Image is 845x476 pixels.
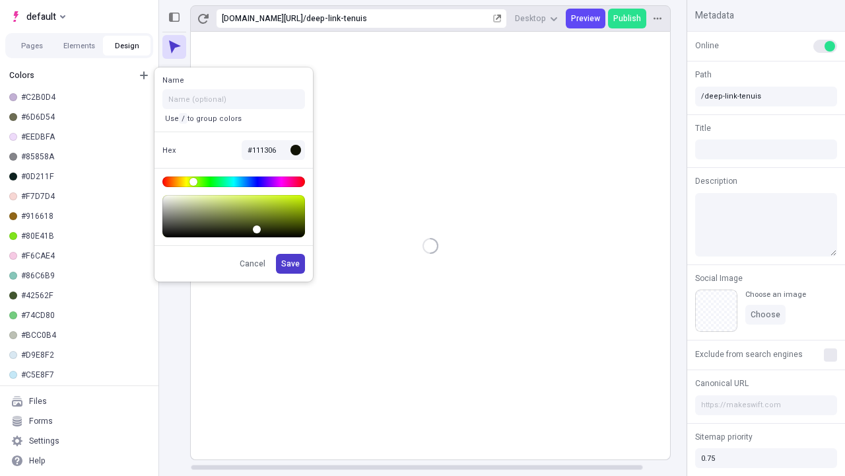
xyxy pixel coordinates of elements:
div: #BCC0B4 [21,330,148,340]
span: Description [695,175,737,187]
div: Name [162,75,205,85]
div: #86C6B9 [21,270,148,281]
div: #6D6D54 [21,112,148,122]
div: #80E41B [21,231,148,241]
input: Name (optional) [162,89,305,109]
span: Preview [571,13,600,24]
button: Save [276,254,305,274]
div: #D9E8F2 [21,350,148,360]
div: deep-link-tenuis [306,13,490,24]
span: Publish [613,13,641,24]
span: Online [695,40,719,52]
div: #42562F [21,290,148,301]
button: Pages [8,36,55,56]
span: Choose [751,309,780,320]
span: Exclude from search engines [695,348,803,360]
span: Title [695,122,711,134]
div: #F6CAE4 [21,251,148,261]
button: Publish [608,9,646,28]
div: Help [29,456,46,466]
button: Design [103,36,151,56]
button: Select site [5,7,71,26]
p: Use to group colors [162,113,244,124]
input: https://makeswift.com [695,395,837,415]
button: Desktop [510,9,563,28]
div: Hex [162,145,205,155]
span: Canonical URL [695,377,749,389]
button: Preview [566,9,605,28]
span: Path [695,69,712,81]
div: [URL][DOMAIN_NAME] [222,13,303,24]
div: #EEDBFA [21,132,148,142]
div: Colors [9,70,131,81]
div: Files [29,396,47,407]
span: Sitemap priority [695,431,753,443]
span: Social Image [695,272,743,284]
button: Choose [745,305,786,325]
div: #C2B0D4 [21,92,148,102]
div: #C5E8F7 [21,370,148,380]
div: #F7D7D4 [21,191,148,202]
span: Desktop [515,13,546,24]
span: Save [281,258,300,269]
div: Choose an image [745,290,806,299]
div: #0D211F [21,171,148,182]
span: Cancel [240,258,265,269]
div: #85858A [21,151,148,162]
button: Elements [55,36,103,56]
div: / [303,13,306,24]
button: Cancel [234,254,271,274]
div: #916618 [21,211,148,221]
div: #74CD80 [21,310,148,321]
span: default [26,9,56,24]
code: / [179,113,187,124]
div: Settings [29,436,59,446]
div: Forms [29,416,53,426]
